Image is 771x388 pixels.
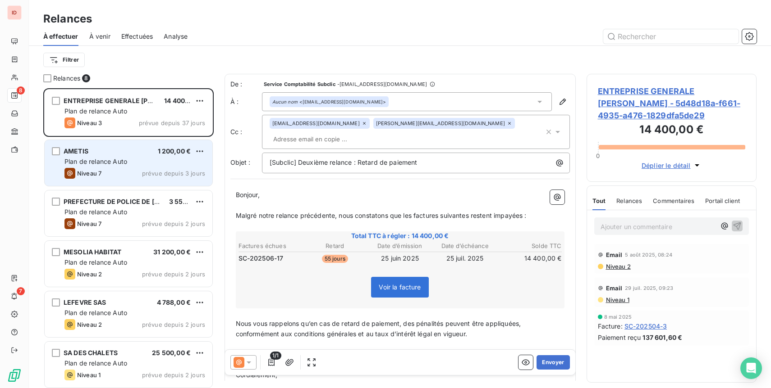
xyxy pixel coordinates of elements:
[537,355,569,370] button: Envoyer
[272,99,298,105] em: Aucun nom
[498,253,562,263] td: 14 400,00 €
[376,121,505,126] span: [PERSON_NAME][EMAIL_ADDRESS][DOMAIN_NAME]
[89,32,110,41] span: À venir
[239,254,284,263] span: SC-202506-17
[157,298,191,306] span: 4 788,00 €
[639,160,704,171] button: Déplier le détail
[230,158,251,166] span: Objet :
[152,349,191,356] span: 25 500,00 €
[43,32,78,41] span: À effectuer
[230,127,262,136] label: Cc :
[230,80,262,89] span: De :
[272,121,360,126] span: [EMAIL_ADDRESS][DOMAIN_NAME]
[642,333,682,342] span: 137 601,60 €
[77,271,102,278] span: Niveau 2
[7,368,22,383] img: Logo LeanPay
[605,263,631,270] span: Niveau 2
[605,296,629,303] span: Niveau 1
[236,320,523,338] span: Nous vous rappelons qu’en cas de retard de paiement, des pénalités peuvent être appliquées, confo...
[64,349,118,356] span: SA DES CHALETS
[158,147,191,155] span: 1 200,00 €
[498,241,562,251] th: Solde TTC
[598,321,623,331] span: Facture :
[433,241,497,251] th: Date d’échéance
[624,321,667,331] span: SC-202504-3
[337,81,427,87] span: - [EMAIL_ADDRESS][DOMAIN_NAME]
[153,248,191,256] span: 31 200,00 €
[77,170,101,177] span: Niveau 7
[64,208,127,216] span: Plan de relance Auto
[64,359,127,367] span: Plan de relance Auto
[616,197,642,204] span: Relances
[236,212,527,219] span: Malgré notre relance précédente, nous constatons que les factures suivantes restent impayées :
[598,333,641,342] span: Paiement reçu
[598,85,746,122] span: ENTREPRISE GENERALE [PERSON_NAME] - 5d48d18a-f661-4935-a476-1829dfa5de29
[368,241,432,251] th: Date d’émission
[230,97,262,106] label: À :
[43,88,214,388] div: grid
[64,248,121,256] span: MESOLIA HABITAT
[596,152,600,159] span: 0
[303,241,367,251] th: Retard
[433,253,497,263] td: 25 juil. 2025
[43,11,92,27] h3: Relances
[237,231,563,240] span: Total TTC à régler : 14 400,00 €
[77,119,102,126] span: Niveau 3
[592,197,606,204] span: Tout
[653,197,694,204] span: Commentaires
[82,74,90,82] span: 8
[142,371,205,379] span: prévue depuis 2 jours
[606,284,623,292] span: Email
[625,285,673,291] span: 29 juil. 2025, 09:23
[77,220,101,227] span: Niveau 7
[17,86,25,95] span: 8
[64,147,88,155] span: AMETIS
[7,5,22,20] div: ID
[270,132,374,146] input: Adresse email en copie ...
[142,321,205,328] span: prévue depuis 2 jours
[142,271,205,278] span: prévue depuis 2 jours
[64,158,127,165] span: Plan de relance Auto
[270,352,281,360] span: 1/1
[142,220,205,227] span: prévue depuis 2 jours
[139,119,205,126] span: prévue depuis 37 jours
[740,357,762,379] div: Open Intercom Messenger
[164,32,188,41] span: Analyse
[603,29,739,44] input: Rechercher
[238,241,302,251] th: Factures échues
[606,251,623,258] span: Email
[17,287,25,295] span: 7
[142,170,205,177] span: prévue depuis 3 jours
[53,74,80,83] span: Relances
[64,198,219,205] span: PREFECTURE DE POLICE DE [GEOGRAPHIC_DATA]
[169,198,204,205] span: 3 552,00 €
[598,122,746,140] h3: 14 400,00 €
[77,371,101,379] span: Niveau 1
[368,253,432,263] td: 25 juin 2025
[64,309,127,316] span: Plan de relance Auto
[264,81,335,87] span: Service Comptabilité Subclic
[164,97,202,104] span: 14 400,00 €
[64,298,106,306] span: LEFEVRE SAS
[236,191,260,199] span: Bonjour,
[705,197,740,204] span: Portail client
[625,252,672,257] span: 5 août 2025, 08:24
[64,107,127,115] span: Plan de relance Auto
[77,321,102,328] span: Niveau 2
[642,161,691,170] span: Déplier le détail
[64,258,127,266] span: Plan de relance Auto
[604,314,632,320] span: 8 mai 2025
[322,255,348,263] span: 55 jours
[121,32,153,41] span: Effectuées
[43,53,85,67] button: Filtrer
[270,158,418,166] span: [Subclic] Deuxième relance : Retard de paiement
[272,99,386,105] div: <[EMAIL_ADDRESS][DOMAIN_NAME]>
[64,97,195,104] span: ENTREPRISE GENERALE [PERSON_NAME]
[379,283,421,291] span: Voir la facture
